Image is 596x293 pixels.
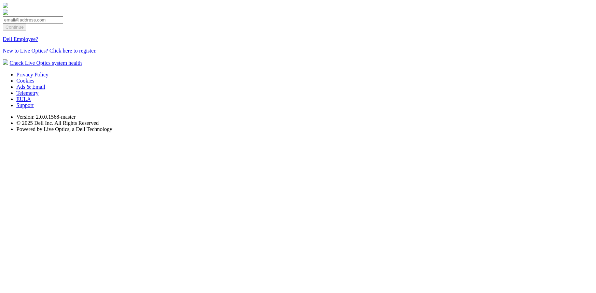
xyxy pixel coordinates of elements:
[16,84,45,90] a: Ads & Email
[3,24,26,31] input: Continue
[3,16,63,24] input: email@address.com
[16,72,48,77] a: Privacy Policy
[16,120,593,126] li: © 2025 Dell Inc. All Rights Reserved
[16,114,593,120] li: Version: 2.0.0.1568-master
[16,90,39,96] a: Telemetry
[3,59,8,65] img: status-check-icon.svg
[3,36,38,42] a: Dell Employee?
[3,48,97,54] a: New to Live Optics? Click here to register.
[3,3,8,8] img: liveoptics-logo.svg
[16,78,34,84] a: Cookies
[16,102,34,108] a: Support
[10,60,82,66] a: Check Live Optics system health
[16,126,593,132] li: Powered by Live Optics, a Dell Technology
[16,96,31,102] a: EULA
[3,10,8,15] img: liveoptics-word.svg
